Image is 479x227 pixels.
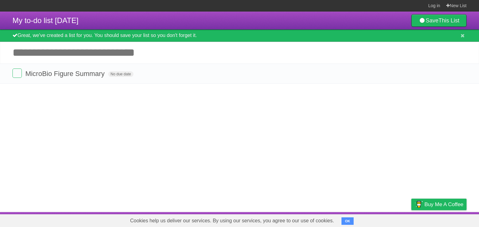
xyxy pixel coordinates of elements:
img: Buy me a coffee [414,199,423,210]
a: Suggest a feature [427,214,467,225]
a: Privacy [403,214,419,225]
a: SaveThis List [411,14,467,27]
span: Buy me a coffee [424,199,463,210]
a: About [328,214,341,225]
span: No due date [108,71,133,77]
a: Terms [382,214,396,225]
label: Done [12,69,22,78]
span: MicroBio Figure Summary [25,70,106,78]
a: Developers [349,214,374,225]
button: OK [341,217,354,225]
span: My to-do list [DATE] [12,16,79,25]
b: This List [438,17,459,24]
span: Cookies help us deliver our services. By using our services, you agree to our use of cookies. [124,215,340,227]
a: Buy me a coffee [411,199,467,210]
